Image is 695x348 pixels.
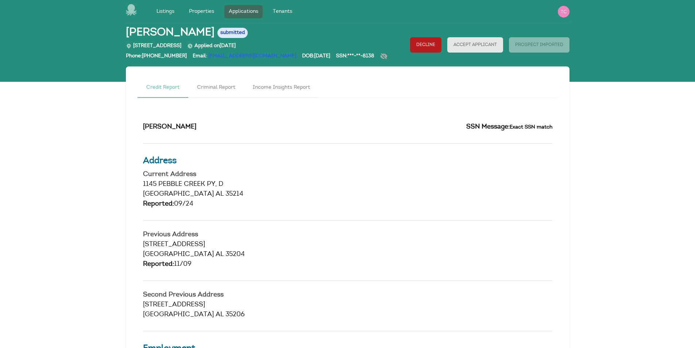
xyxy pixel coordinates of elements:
[193,53,296,64] div: Email:
[138,78,558,98] nav: Tabs
[216,311,224,318] span: AL
[143,232,552,238] h4: Previous Address
[208,54,296,59] a: [EMAIL_ADDRESS][DOMAIN_NAME]
[185,5,219,18] a: Properties
[126,26,215,39] span: [PERSON_NAME]
[143,292,552,298] h4: Second Previous Address
[143,260,552,269] div: 11/09
[188,78,244,98] a: Criminal Report
[466,124,510,130] span: SSN Message:
[143,241,205,248] span: [STREET_ADDRESS]
[143,181,223,188] span: 1145 PEBBLE CREEK PY, D
[143,154,552,168] h3: Address
[143,311,214,318] span: [GEOGRAPHIC_DATA]
[224,5,263,18] a: Applications
[225,311,245,318] span: 35206
[143,122,342,132] h2: [PERSON_NAME]
[225,251,245,258] span: 35204
[143,171,552,178] h4: Current Address
[143,199,552,209] div: 09/24
[302,53,330,64] div: DOB: [DATE]
[143,201,174,207] span: Reported:
[187,43,236,49] span: Applied on [DATE]
[143,302,205,308] span: [STREET_ADDRESS]
[269,5,297,18] a: Tenants
[447,37,503,53] button: Accept Applicant
[244,78,319,98] a: Income Insights Report
[217,28,248,38] span: submitted
[143,251,214,258] span: [GEOGRAPHIC_DATA]
[126,53,187,64] div: Phone: [PHONE_NUMBER]
[143,261,174,268] span: Reported:
[225,191,243,198] span: 35214
[410,37,441,53] button: Decline
[143,191,214,198] span: [GEOGRAPHIC_DATA]
[138,78,188,98] a: Credit Report
[126,43,181,49] span: [STREET_ADDRESS]
[216,251,224,258] span: AL
[216,191,224,198] span: AL
[152,5,179,18] a: Listings
[510,125,552,130] small: Exact SSN match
